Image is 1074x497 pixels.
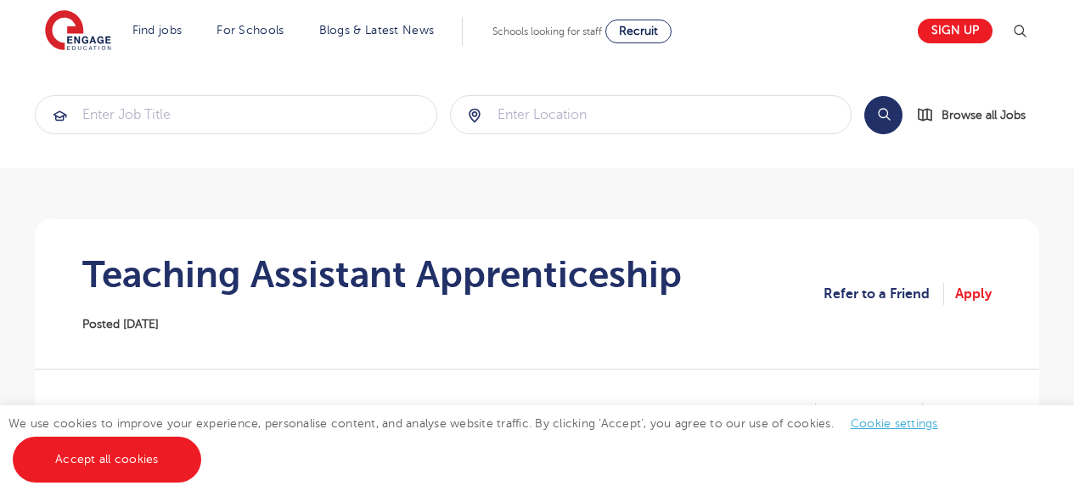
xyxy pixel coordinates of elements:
[955,283,992,305] a: Apply
[36,96,436,133] input: Submit
[13,437,201,483] a: Accept all cookies
[683,403,816,425] p: £27,252 - £32,238
[864,96,902,134] button: Search
[45,10,111,53] img: Engage Education
[851,417,938,430] a: Cookie settings
[319,24,435,37] a: Blogs & Latest News
[605,20,672,43] a: Recruit
[132,24,183,37] a: Find jobs
[8,417,955,466] span: We use cookies to improve your experience, personalise content, and analyse website traffic. By c...
[492,25,602,37] span: Schools looking for staff
[82,403,345,425] span: [PERSON_NAME][GEOGRAPHIC_DATA]
[82,318,159,330] span: Posted [DATE]
[35,95,437,134] div: Submit
[836,403,923,425] p: Long Term
[943,403,992,425] p: Primary
[451,96,852,133] input: Submit
[216,24,284,37] a: For Schools
[942,105,1026,125] span: Browse all Jobs
[619,25,658,37] span: Recruit
[450,95,852,134] div: Submit
[824,283,944,305] a: Refer to a Friend
[82,253,682,296] h1: Teaching Assistant Apprenticeship
[916,105,1039,125] a: Browse all Jobs
[918,19,992,43] a: Sign up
